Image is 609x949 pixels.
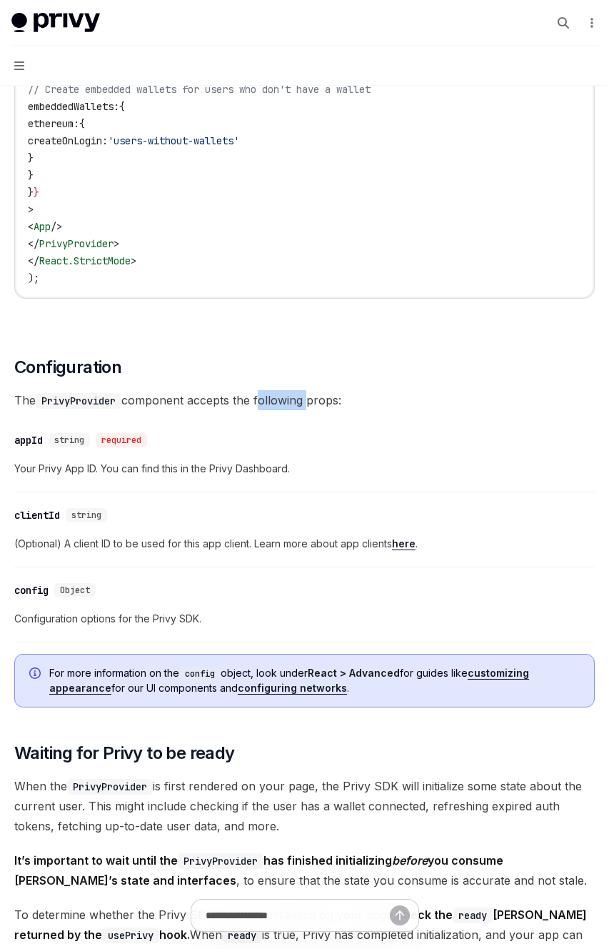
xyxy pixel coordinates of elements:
div: config [14,583,49,597]
code: config [179,667,221,681]
span: > [28,203,34,216]
em: before [392,853,428,868]
span: > [114,237,119,250]
a: configuring networks [238,682,347,695]
span: } [28,151,34,164]
button: More actions [583,13,598,33]
span: For more information on the object, look under for guides like for our UI components and . [49,666,580,695]
span: { [119,100,125,113]
span: The component accepts the following props: [14,390,595,410]
span: string [71,510,101,521]
span: createOnLogin: [28,134,108,147]
span: string [54,434,84,446]
code: PrivyProvider [36,393,121,409]
a: here [392,537,416,550]
strong: React > Advanced [308,667,400,679]
span: React.StrictMode [39,254,131,267]
button: Open search [552,11,575,34]
span: } [28,169,34,182]
span: // Create embedded wallets for users who don't have a wallet [28,83,371,96]
code: PrivyProvider [178,853,263,869]
input: Ask a question... [206,900,390,931]
span: , to ensure that the state you consume is accurate and not stale. [14,850,595,890]
span: When the is first rendered on your page, the Privy SDK will initialize some state about the curre... [14,776,595,836]
span: ethereum: [28,117,79,130]
span: /> [51,220,62,233]
span: < [28,220,34,233]
span: } [28,186,34,199]
code: PrivyProvider [67,779,153,795]
span: PrivyProvider [39,237,114,250]
span: (Optional) A client ID to be used for this app client. Learn more about app clients . [14,535,595,552]
span: { [79,117,85,130]
span: </ [28,254,39,267]
span: ); [28,272,39,284]
span: </ [28,237,39,250]
span: Your Privy App ID. You can find this in the Privy Dashboard. [14,460,595,477]
span: Object [60,585,90,596]
div: required [96,433,147,447]
img: light logo [11,13,100,33]
span: Waiting for Privy to be ready [14,742,235,765]
span: 'users-without-wallets' [108,134,239,147]
button: Send message [390,905,410,925]
span: App [34,220,51,233]
span: Configuration options for the Privy SDK. [14,610,595,627]
span: embeddedWallets: [28,100,119,113]
div: appId [14,433,43,447]
svg: Info [29,667,44,682]
strong: It’s important to wait until the has finished initializing you consume [PERSON_NAME]’s state and ... [14,853,503,888]
span: } [34,186,39,199]
span: Configuration [14,356,121,379]
div: clientId [14,508,60,522]
span: > [131,254,136,267]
